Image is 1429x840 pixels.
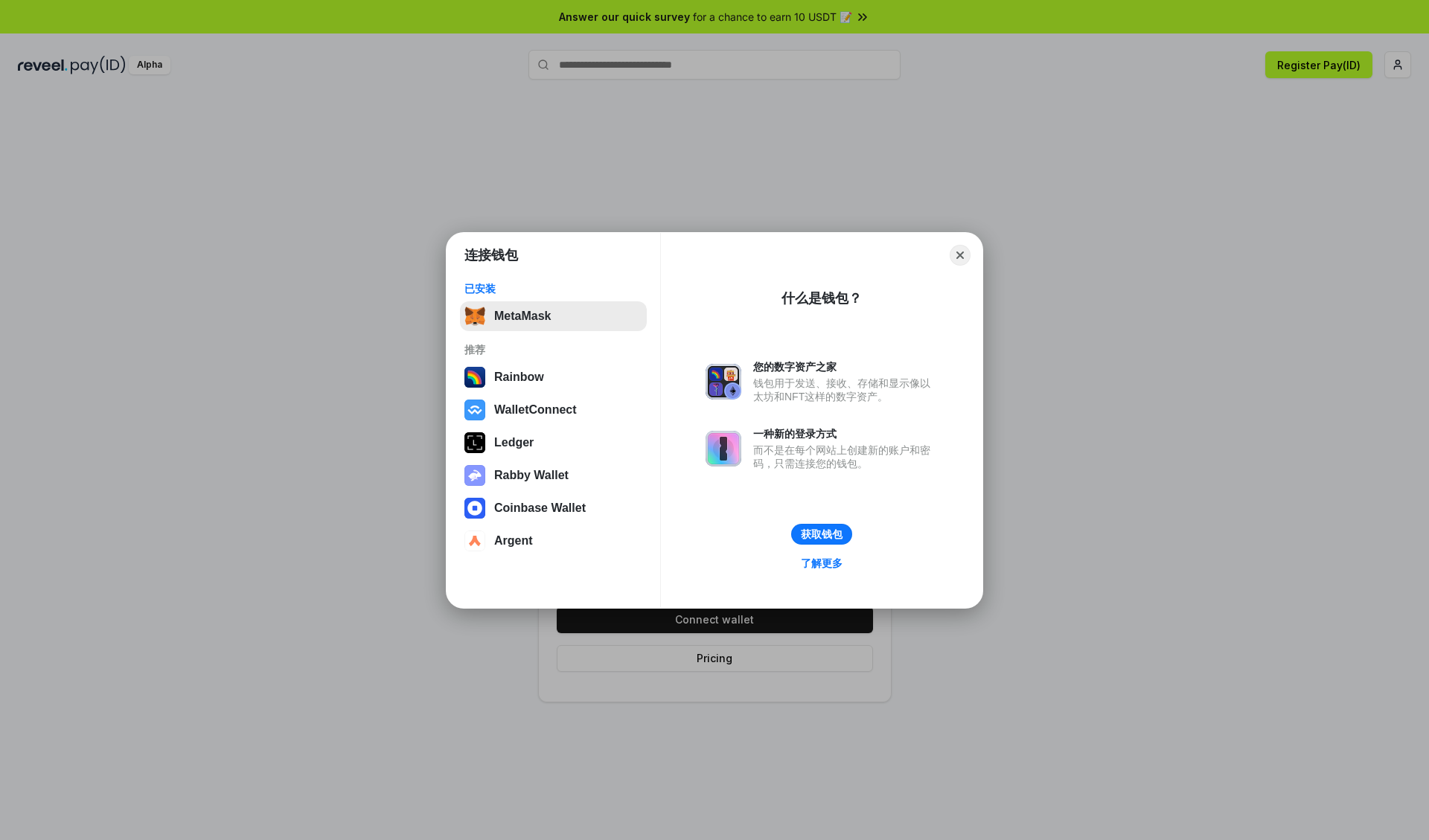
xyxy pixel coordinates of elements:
[460,395,647,425] button: WalletConnect
[791,524,852,545] button: 获取钱包
[464,246,518,264] h1: 连接钱包
[753,427,938,440] div: 一种新的登录方式
[494,469,569,482] div: Rabby Wallet
[464,432,485,453] img: svg+xml,%3Csvg%20xmlns%3D%22http%3A%2F%2Fwww.w3.org%2F2000%2Fsvg%22%20width%3D%2228%22%20height%3...
[792,554,851,573] a: 了解更多
[464,530,485,551] img: svg+xml,%3Csvg%20width%3D%2228%22%20height%3D%2228%22%20viewBox%3D%220%200%2028%2028%22%20fill%3D...
[464,400,485,420] img: svg+xml,%3Csvg%20width%3D%2228%22%20height%3D%2228%22%20viewBox%3D%220%200%2028%2028%22%20fill%3D...
[464,367,485,388] img: svg+xml,%3Csvg%20width%3D%22120%22%20height%3D%22120%22%20viewBox%3D%220%200%20120%20120%22%20fil...
[781,289,862,307] div: 什么是钱包？
[460,362,647,392] button: Rainbow
[494,501,586,515] div: Coinbase Wallet
[464,306,485,327] img: svg+xml,%3Csvg%20fill%3D%22none%22%20height%3D%2233%22%20viewBox%3D%220%200%2035%2033%22%20width%...
[801,557,843,570] div: 了解更多
[464,282,642,295] div: 已安装
[460,301,647,331] button: MetaMask
[494,371,544,384] div: Rainbow
[753,376,938,403] div: 钱包用于发送、接收、存储和显示像以太坊和NFT这样的数字资产。
[464,343,642,356] div: 推荐
[494,534,533,548] div: Argent
[950,245,971,266] button: Close
[460,493,647,523] button: Coinbase Wallet
[706,364,741,400] img: svg+xml,%3Csvg%20xmlns%3D%22http%3A%2F%2Fwww.w3.org%2F2000%2Fsvg%22%20fill%3D%22none%22%20viewBox...
[494,436,534,449] div: Ledger
[460,428,647,458] button: Ledger
[460,526,647,556] button: Argent
[464,498,485,519] img: svg+xml,%3Csvg%20width%3D%2228%22%20height%3D%2228%22%20viewBox%3D%220%200%2028%2028%22%20fill%3D...
[753,443,938,470] div: 而不是在每个网站上创建新的账户和密码，只需连接您的钱包。
[460,461,647,490] button: Rabby Wallet
[494,310,551,323] div: MetaMask
[494,403,577,417] div: WalletConnect
[801,528,843,541] div: 获取钱包
[753,360,938,373] div: 您的数字资产之家
[464,465,485,486] img: svg+xml,%3Csvg%20xmlns%3D%22http%3A%2F%2Fwww.w3.org%2F2000%2Fsvg%22%20fill%3D%22none%22%20viewBox...
[706,431,741,467] img: svg+xml,%3Csvg%20xmlns%3D%22http%3A%2F%2Fwww.w3.org%2F2000%2Fsvg%22%20fill%3D%22none%22%20viewBox...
